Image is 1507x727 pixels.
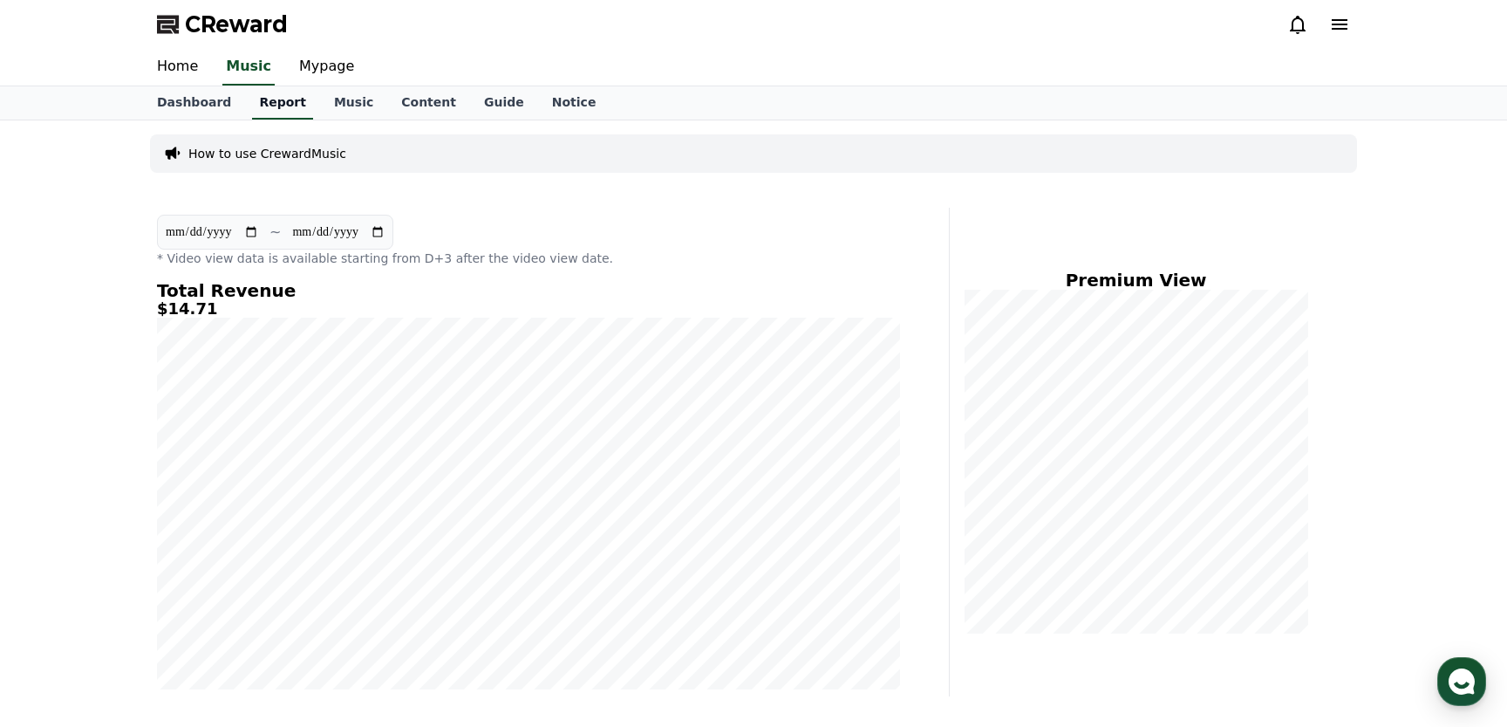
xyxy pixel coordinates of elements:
a: Music [222,49,275,86]
a: Home [5,553,115,597]
a: Home [143,49,212,86]
h5: $14.71 [157,300,900,318]
a: CReward [157,10,288,38]
h4: Total Revenue [157,281,900,300]
a: Content [387,86,470,120]
span: CReward [185,10,288,38]
a: Report [252,86,313,120]
a: Settings [225,553,335,597]
a: Mypage [285,49,368,86]
a: Guide [470,86,538,120]
a: Notice [538,86,610,120]
span: Messages [145,580,196,594]
p: ~ [269,222,281,243]
a: Messages [115,553,225,597]
a: Dashboard [143,86,245,120]
a: How to use CrewardMusic [188,145,346,162]
p: * Video view data is available starting from D+3 after the video view date. [157,250,900,267]
h4: Premium View [964,271,1308,290]
a: Music [320,86,387,120]
span: Settings [258,580,301,593]
span: Home [44,580,75,593]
